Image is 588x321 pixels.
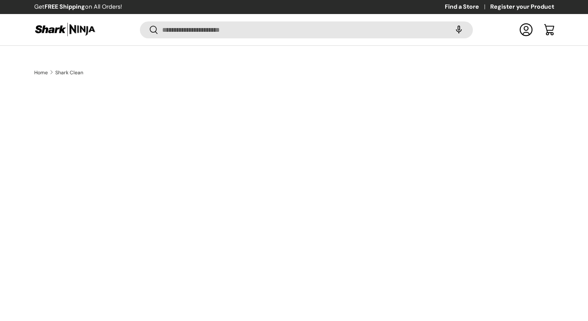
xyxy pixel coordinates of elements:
[45,3,85,10] strong: FREE Shipping
[490,2,554,12] a: Register your Product
[34,2,122,12] p: Get on All Orders!
[34,21,96,38] img: Shark Ninja Philippines
[34,70,48,75] a: Home
[34,69,554,76] nav: Breadcrumbs
[446,21,472,39] speech-search-button: Search by voice
[55,70,83,75] a: Shark Clean
[445,2,490,12] a: Find a Store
